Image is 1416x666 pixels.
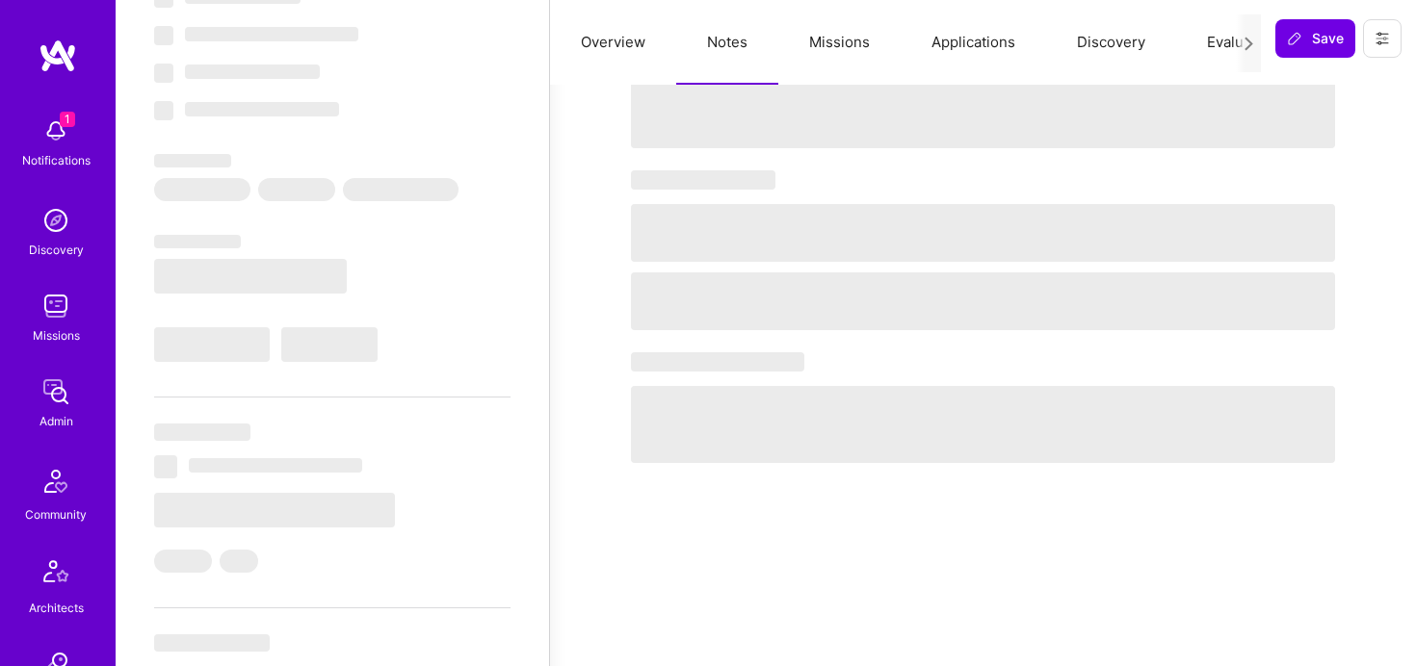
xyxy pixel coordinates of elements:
[154,26,173,45] span: ‌
[154,154,231,167] span: ‌
[154,493,395,527] span: ‌
[631,386,1335,463] span: ‌
[185,27,358,41] span: ‌
[185,64,320,79] span: ‌
[220,550,258,573] span: ‌
[189,458,362,473] span: ‌
[22,150,91,170] div: Notifications
[154,327,270,362] span: ‌
[154,178,250,201] span: ‌
[154,455,177,478] span: ‌
[185,102,339,116] span: ‌
[37,201,75,240] img: discovery
[154,550,212,573] span: ‌
[154,64,173,83] span: ‌
[39,38,77,73] img: logo
[631,272,1335,330] span: ‌
[281,327,378,362] span: ‌
[154,634,270,652] span: ‌
[154,423,250,441] span: ‌
[25,504,87,525] div: Community
[343,178,459,201] span: ‌
[29,598,84,618] div: Architects
[39,411,73,431] div: Admin
[631,170,775,190] span: ‌
[37,287,75,325] img: teamwork
[631,52,1335,148] span: ‌
[33,551,79,598] img: Architects
[1287,29,1344,48] span: Save
[33,325,80,346] div: Missions
[37,372,75,411] img: admin teamwork
[631,352,804,371] span: ‌
[154,259,347,294] span: ‌
[33,458,79,504] img: Community
[154,235,241,248] span: ‌
[631,204,1335,262] span: ‌
[154,101,173,120] span: ‌
[29,240,84,260] div: Discovery
[1242,37,1256,51] i: icon Next
[60,112,75,127] span: 1
[258,178,335,201] span: ‌
[1275,19,1355,58] button: Save
[37,112,75,150] img: bell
